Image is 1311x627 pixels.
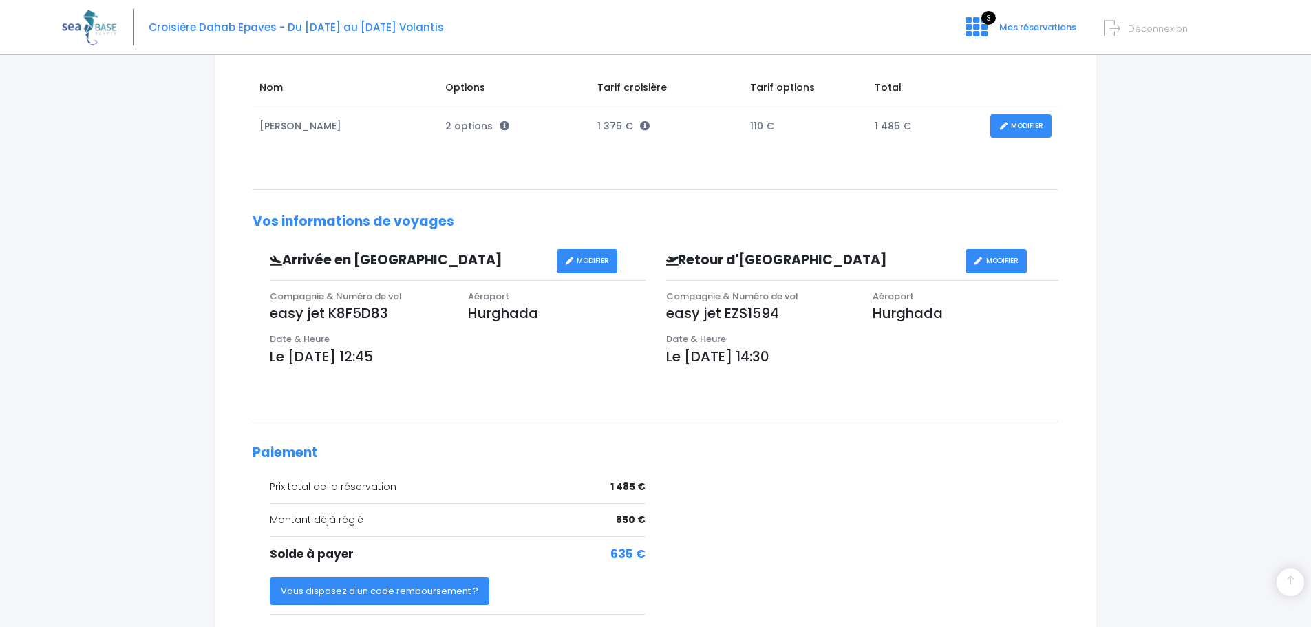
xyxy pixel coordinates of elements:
[873,303,1058,323] p: Hurghada
[149,20,444,34] span: Croisière Dahab Epaves - Du [DATE] au [DATE] Volantis
[666,332,726,346] span: Date & Heure
[253,214,1058,230] h2: Vos informations de voyages
[616,513,646,527] span: 850 €
[990,114,1052,138] a: MODIFIER
[270,480,646,494] div: Prix total de la réservation
[270,546,646,564] div: Solde à payer
[666,346,1059,367] p: Le [DATE] 14:30
[445,119,509,133] span: 2 options
[438,74,590,107] td: Options
[590,107,743,145] td: 1 375 €
[955,25,1085,39] a: 3 Mes réservations
[966,249,1027,273] a: MODIFIER
[656,253,966,268] h3: Retour d'[GEOGRAPHIC_DATA]
[253,74,438,107] td: Nom
[270,332,330,346] span: Date & Heure
[468,290,509,303] span: Aéroport
[999,21,1076,34] span: Mes réservations
[1128,22,1188,35] span: Déconnexion
[873,290,914,303] span: Aéroport
[259,253,557,268] h3: Arrivée en [GEOGRAPHIC_DATA]
[868,74,983,107] td: Total
[981,11,996,25] span: 3
[666,290,798,303] span: Compagnie & Numéro de vol
[253,445,1058,461] h2: Paiement
[868,107,983,145] td: 1 485 €
[270,290,402,303] span: Compagnie & Numéro de vol
[270,346,646,367] p: Le [DATE] 12:45
[270,513,646,527] div: Montant déjà réglé
[743,107,868,145] td: 110 €
[610,480,646,494] span: 1 485 €
[590,74,743,107] td: Tarif croisière
[666,303,852,323] p: easy jet EZS1594
[468,303,646,323] p: Hurghada
[743,74,868,107] td: Tarif options
[253,107,438,145] td: [PERSON_NAME]
[270,303,447,323] p: easy jet K8F5D83
[557,249,618,273] a: MODIFIER
[270,577,489,605] button: Vous disposez d'un code remboursement ?
[610,546,646,564] span: 635 €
